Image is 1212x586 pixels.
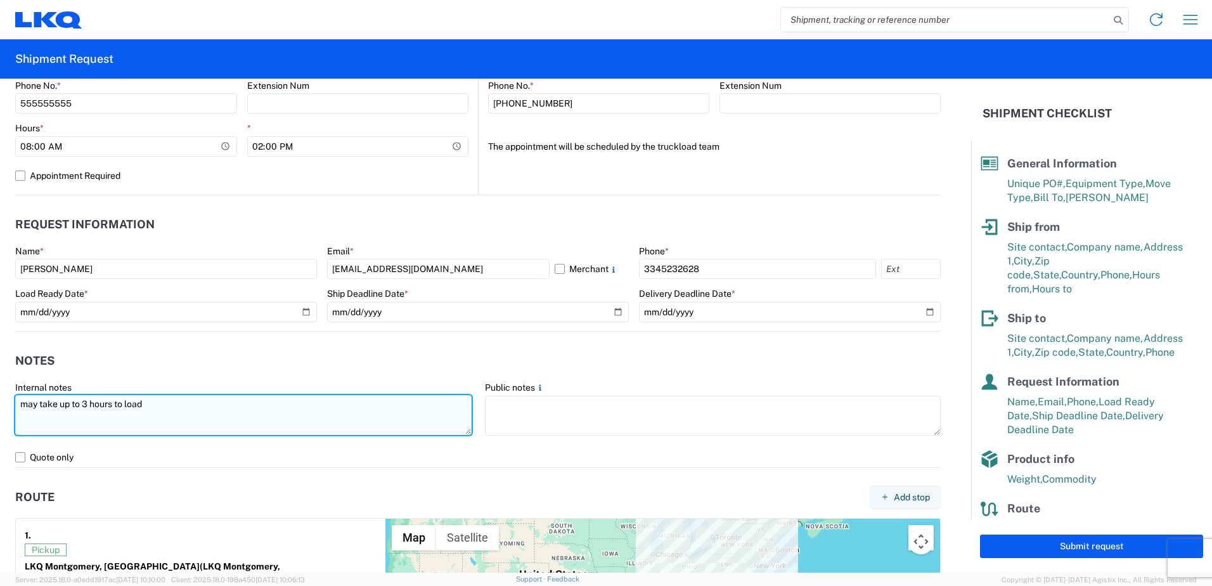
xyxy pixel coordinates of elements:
span: Hours to [1032,283,1072,295]
label: Delivery Deadline Date [639,288,735,299]
span: Country, [1106,346,1145,358]
span: Equipment Type, [1066,178,1145,190]
label: Extension Num [719,80,782,91]
input: Shipment, tracking or reference number [781,8,1109,32]
span: Product info [1007,452,1074,466]
span: Pickup [25,544,67,556]
button: Show street map [392,525,436,550]
span: Add stop [894,492,930,504]
span: [DATE] 10:06:13 [255,576,305,583]
span: General Information [1007,157,1117,170]
a: Feedback [547,575,579,583]
h2: Route [15,491,55,504]
span: Ship Deadline Date, [1032,410,1125,422]
h2: Shipment Checklist [983,106,1112,121]
span: Weight, [1007,473,1042,485]
label: Internal notes [15,382,72,393]
label: Email [327,245,354,257]
strong: LKQ Montgomery, [GEOGRAPHIC_DATA] [25,561,280,583]
label: Extension Num [247,80,309,91]
span: Site contact, [1007,241,1067,253]
span: Phone, [1067,396,1099,408]
span: Request Information [1007,375,1119,388]
h2: Shipment Request [15,51,113,67]
label: Appointment Required [15,166,468,186]
span: Route [1007,502,1040,515]
span: Email, [1038,396,1067,408]
span: Copyright © [DATE]-[DATE] Agistix Inc., All Rights Reserved [1002,574,1197,585]
span: [DATE] 10:10:00 [116,576,165,583]
span: State, [1078,346,1106,358]
span: Phone [1145,346,1175,358]
label: Merchant [555,259,629,279]
span: State, [1033,269,1061,281]
span: Commodity [1042,473,1097,485]
button: Submit request [980,535,1203,558]
label: Phone No. [488,80,534,91]
label: The appointment will be scheduled by the truckload team [488,136,719,157]
span: Phone, [1100,269,1132,281]
span: Zip code, [1035,346,1078,358]
span: Unique PO#, [1007,178,1066,190]
label: Load Ready Date [15,288,88,299]
span: Company name, [1067,241,1144,253]
span: City, [1014,255,1035,267]
span: Company name, [1067,332,1144,344]
span: Ship from [1007,220,1060,233]
h2: Request Information [15,218,155,231]
span: City, [1014,346,1035,358]
label: Phone No. [15,80,61,91]
button: Show satellite imagery [436,525,499,550]
input: Ext [881,259,941,279]
button: Toggle fullscreen view [908,525,934,550]
strong: 1. [25,528,31,544]
label: Phone [639,245,669,257]
button: Add stop [870,486,941,509]
button: Map camera controls [908,529,934,554]
span: Country, [1061,269,1100,281]
span: Name, [1007,396,1038,408]
span: Site contact, [1007,332,1067,344]
span: [PERSON_NAME] [1066,192,1149,204]
label: Ship Deadline Date [327,288,408,299]
label: Public notes [485,382,545,393]
a: Support [516,575,548,583]
span: Client: 2025.18.0-198a450 [171,576,305,583]
span: Server: 2025.18.0-a0edd1917ac [15,576,165,583]
h2: Notes [15,355,55,367]
label: Name [15,245,44,257]
label: Quote only [15,447,941,467]
span: Ship to [1007,311,1046,325]
label: Hours [15,122,44,134]
span: Bill To, [1033,192,1066,204]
